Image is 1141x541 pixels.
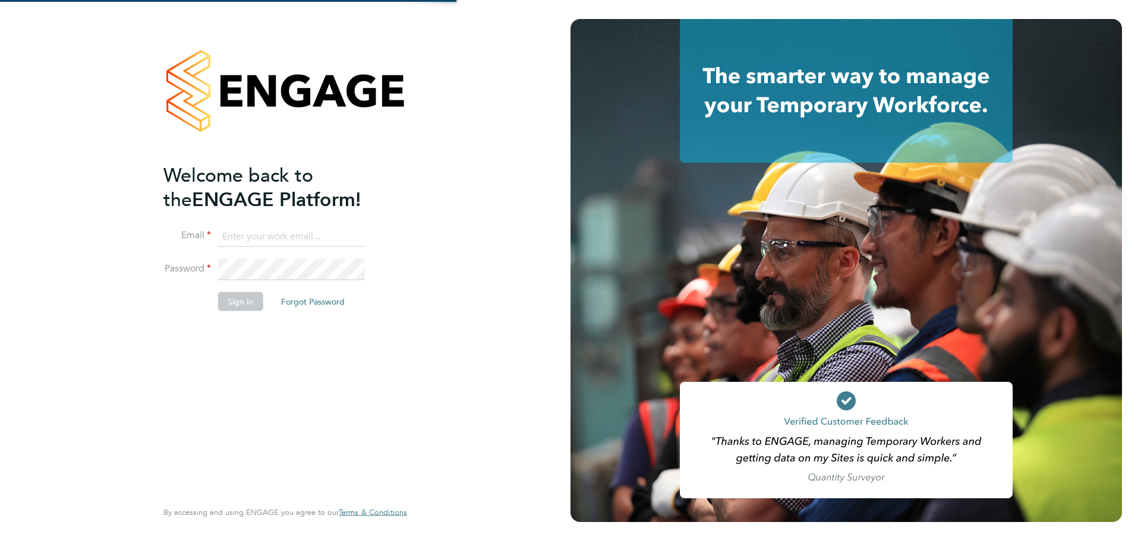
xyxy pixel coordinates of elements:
input: Enter your work email... [218,226,365,247]
a: Terms & Conditions [339,508,407,517]
button: Forgot Password [272,292,354,311]
button: Sign In [218,292,263,311]
label: Email [163,229,211,242]
h2: ENGAGE Platform! [163,163,395,211]
span: Welcome back to the [163,163,313,211]
span: By accessing and using ENGAGE you agree to our [163,507,407,517]
label: Password [163,262,211,275]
